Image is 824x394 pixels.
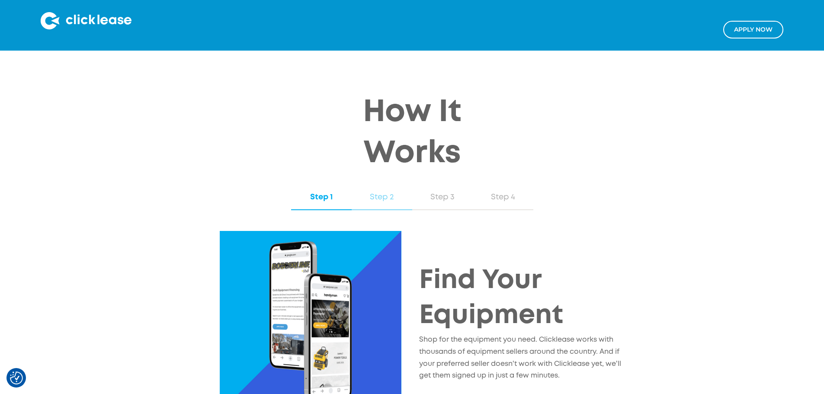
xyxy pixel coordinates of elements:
[41,12,131,29] img: Clicklease logo
[419,264,622,334] h2: Find Your Equipment
[300,192,343,203] div: Step 1
[421,192,464,203] div: Step 3
[10,372,23,384] img: Revisit consent button
[10,372,23,384] button: Consent Preferences
[360,192,404,203] div: Step 2
[723,21,783,38] a: Apply NOw
[326,92,499,174] h2: How It Works
[481,192,525,203] div: Step 4
[419,334,622,382] p: Shop for the equipment you need. Clicklease works with thousands of equipment sellers around the ...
